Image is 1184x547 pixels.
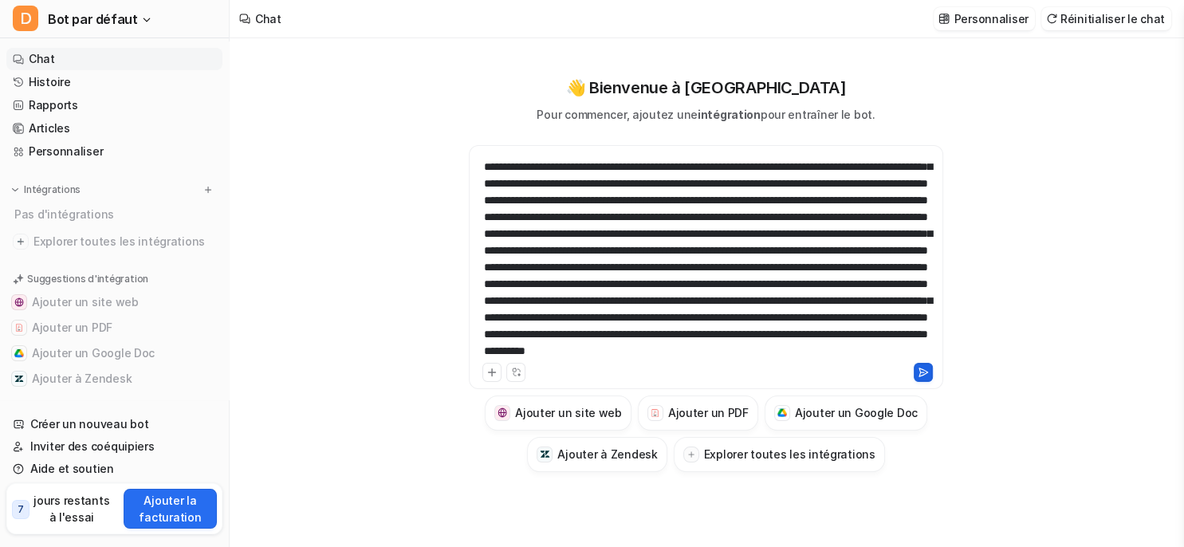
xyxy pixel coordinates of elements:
[650,408,660,418] img: Ajouter un PDF
[515,404,622,421] h3: Ajouter un site web
[130,492,210,525] p: Ajouter la facturation
[6,48,222,70] a: Chat
[6,340,222,366] button: Ajouter un Google DocAjouter un Google Doc
[6,182,85,198] button: Intégrations
[14,348,24,358] img: Ajouter un Google Doc
[48,8,137,30] span: Bot par défaut
[6,315,222,340] button: Ajouter un PDFAjouter un PDF
[934,7,1035,30] button: Personnaliser
[795,404,918,421] h3: Ajouter un Google Doc
[698,108,761,121] span: intégration
[27,272,148,286] p: Suggestions d'intégration
[13,234,29,250] img: Explorer toutes les intégrations
[485,395,631,431] button: Ajouter un site webAjouter un site web
[6,117,222,140] a: Articles
[6,230,222,253] a: Explorer toutes les intégrations
[527,437,667,472] button: Ajouter à ZendeskAjouter à Zendesk
[10,184,21,195] img: élargir le menu
[33,492,111,525] p: jours restants à l'essai
[14,374,24,384] img: Ajouter à Zendesk
[124,489,217,529] button: Ajouter la facturation
[10,201,222,227] div: Pas d'intégrations
[6,458,222,480] a: Aide et soutien
[24,183,81,196] p: Intégrations
[765,395,927,431] button: Ajouter un Google DocAjouter un Google Doc
[638,395,758,431] button: Ajouter un PDFAjouter un PDF
[14,323,24,333] img: Ajouter un PDF
[203,184,214,195] img: menu_add.svg
[6,94,222,116] a: Rapports
[540,449,550,459] img: Ajouter à Zendesk
[557,446,657,462] h3: Ajouter à Zendesk
[6,140,222,163] a: Personnaliser
[566,76,847,100] p: 👋 Bienvenue à [GEOGRAPHIC_DATA]
[954,10,1029,27] p: Personnaliser
[777,408,788,418] img: Ajouter un Google Doc
[704,446,875,462] h3: Explorer toutes les intégrations
[498,407,508,418] img: Ajouter un site web
[33,229,216,254] span: Explorer toutes les intégrations
[6,366,222,392] button: Ajouter à ZendeskAjouter à Zendesk
[674,437,885,472] button: Explorer toutes les intégrations
[6,413,222,435] a: Créer un nouveau bot
[14,297,24,307] img: Ajouter un site web
[6,289,222,315] button: Ajouter un site webAjouter un site web
[1046,13,1057,25] img: réinitialiser
[668,404,749,421] h3: Ajouter un PDF
[6,71,222,93] a: Histoire
[13,6,38,31] span: D
[537,106,875,123] p: Pour commencer, ajoutez une pour entraîner le bot.
[6,435,222,458] a: Inviter des coéquipiers
[255,10,281,27] div: Chat
[938,13,950,25] img: Personnaliser
[18,502,24,517] p: 7
[1041,7,1171,30] button: Réinitialiser le chat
